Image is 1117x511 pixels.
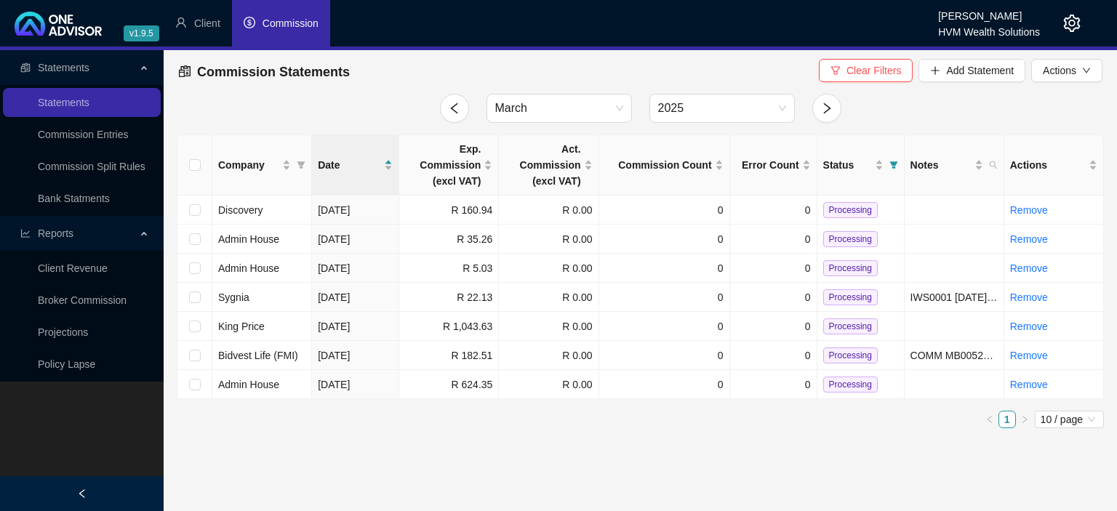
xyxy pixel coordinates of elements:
td: [DATE] [312,283,399,312]
td: R 624.35 [399,370,499,399]
span: down [1082,66,1091,75]
td: R 182.51 [399,341,499,370]
span: filter [886,154,901,176]
span: Exp. Commission (excl VAT) [405,141,481,189]
a: Broker Commission [38,294,127,306]
span: 10 / page [1041,411,1098,427]
span: line-chart [20,228,31,238]
td: R 0.00 [499,225,598,254]
td: 0 [730,283,817,312]
td: 0 [599,370,730,399]
span: search [986,154,1001,176]
a: Bank Statments [38,193,110,204]
li: Previous Page [981,411,998,428]
td: 0 [599,312,730,341]
span: Company [218,157,279,173]
span: Processing [823,347,878,363]
a: Remove [1010,233,1048,245]
th: Error Count [730,135,817,196]
a: Projections [38,326,88,338]
td: 0 [730,312,817,341]
span: March [495,94,623,122]
span: Actions [1043,63,1076,79]
span: Status [823,157,872,173]
td: 0 [730,196,817,225]
a: 1 [999,411,1015,427]
th: Company [212,135,312,196]
span: Error Count [736,157,799,173]
a: Remove [1010,379,1048,390]
span: Act. Commission (excl VAT) [505,141,580,189]
span: right [1020,415,1029,424]
span: Clear Filters [846,63,901,79]
a: Client Revenue [38,262,108,274]
span: Processing [823,377,878,393]
td: R 160.94 [399,196,499,225]
td: R 0.00 [499,254,598,283]
span: filter [830,65,841,76]
span: 2025 [658,94,786,122]
span: Commission Statements [197,65,350,79]
a: Remove [1010,262,1048,274]
td: 0 [730,370,817,399]
span: plus [930,65,940,76]
td: R 0.00 [499,196,598,225]
a: Policy Lapse [38,358,95,370]
td: R 5.03 [399,254,499,283]
td: 0 [730,341,817,370]
span: Commission [263,17,319,29]
a: Statements [38,97,89,108]
td: IWS0001 2025-02-28 INITIAL FE [905,283,1004,312]
a: Commission Split Rules [38,161,145,172]
td: [DATE] [312,225,399,254]
td: 0 [599,196,730,225]
span: Client [194,17,220,29]
td: R 0.00 [499,283,598,312]
li: 1 [998,411,1016,428]
img: 2df55531c6924b55f21c4cf5d4484680-logo-light.svg [15,12,102,36]
span: Processing [823,231,878,247]
td: R 35.26 [399,225,499,254]
td: R 22.13 [399,283,499,312]
li: Next Page [1016,411,1033,428]
span: Add Statement [946,63,1014,79]
span: Admin House [218,262,279,274]
div: [PERSON_NAME] [938,4,1040,20]
span: Actions [1010,157,1086,173]
span: Processing [823,202,878,218]
span: Discovery [218,204,263,216]
div: HVM Wealth Solutions [938,20,1040,36]
button: left [981,411,998,428]
span: user [175,17,187,28]
td: 0 [599,283,730,312]
td: R 0.00 [499,370,598,399]
span: Sygnia [218,291,249,303]
button: Add Statement [918,59,1025,82]
span: Admin House [218,379,279,390]
td: [DATE] [312,370,399,399]
td: 0 [599,254,730,283]
span: Processing [823,289,878,305]
span: filter [297,161,305,169]
span: filter [889,161,898,169]
td: 0 [599,225,730,254]
span: search [989,161,998,169]
span: King Price [218,321,265,332]
td: COMM MB005297-1 [905,341,1004,370]
span: setting [1063,15,1081,32]
span: v1.9.5 [124,25,159,41]
span: Date [318,157,381,173]
span: Processing [823,318,878,334]
th: Exp. Commission (excl VAT) [399,135,499,196]
span: Commission Count [605,157,712,173]
span: Reports [38,228,73,239]
td: 0 [599,341,730,370]
a: Remove [1010,321,1048,332]
span: reconciliation [20,63,31,73]
a: Remove [1010,350,1048,361]
th: Commission Count [599,135,730,196]
td: R 0.00 [499,341,598,370]
div: Page Size [1035,411,1104,428]
span: right [820,102,833,115]
span: reconciliation [178,65,191,78]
